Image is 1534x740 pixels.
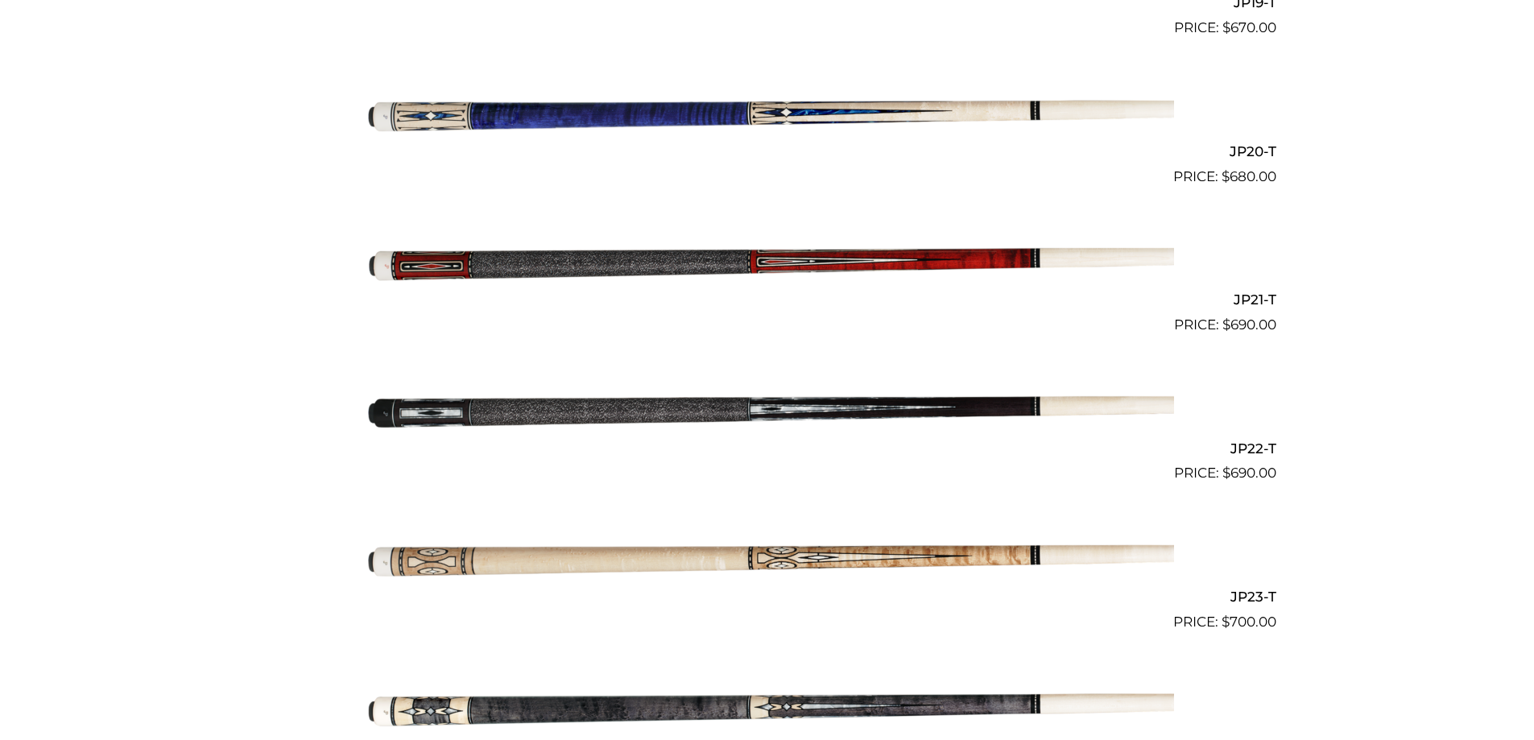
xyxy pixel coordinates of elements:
[361,342,1174,477] img: JP22-T
[1222,614,1230,630] span: $
[361,45,1174,180] img: JP20-T
[1222,168,1276,184] bdi: 680.00
[258,433,1276,463] h2: JP22-T
[1222,316,1276,333] bdi: 690.00
[1222,316,1230,333] span: $
[258,342,1276,484] a: JP22-T $690.00
[1222,614,1276,630] bdi: 700.00
[258,136,1276,166] h2: JP20-T
[258,581,1276,611] h2: JP23-T
[258,490,1276,632] a: JP23-T $700.00
[1222,465,1230,481] span: $
[361,194,1174,329] img: JP21-T
[1222,19,1230,35] span: $
[258,285,1276,315] h2: JP21-T
[1222,465,1276,481] bdi: 690.00
[258,45,1276,187] a: JP20-T $680.00
[258,194,1276,336] a: JP21-T $690.00
[1222,168,1230,184] span: $
[1222,19,1276,35] bdi: 670.00
[361,490,1174,626] img: JP23-T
